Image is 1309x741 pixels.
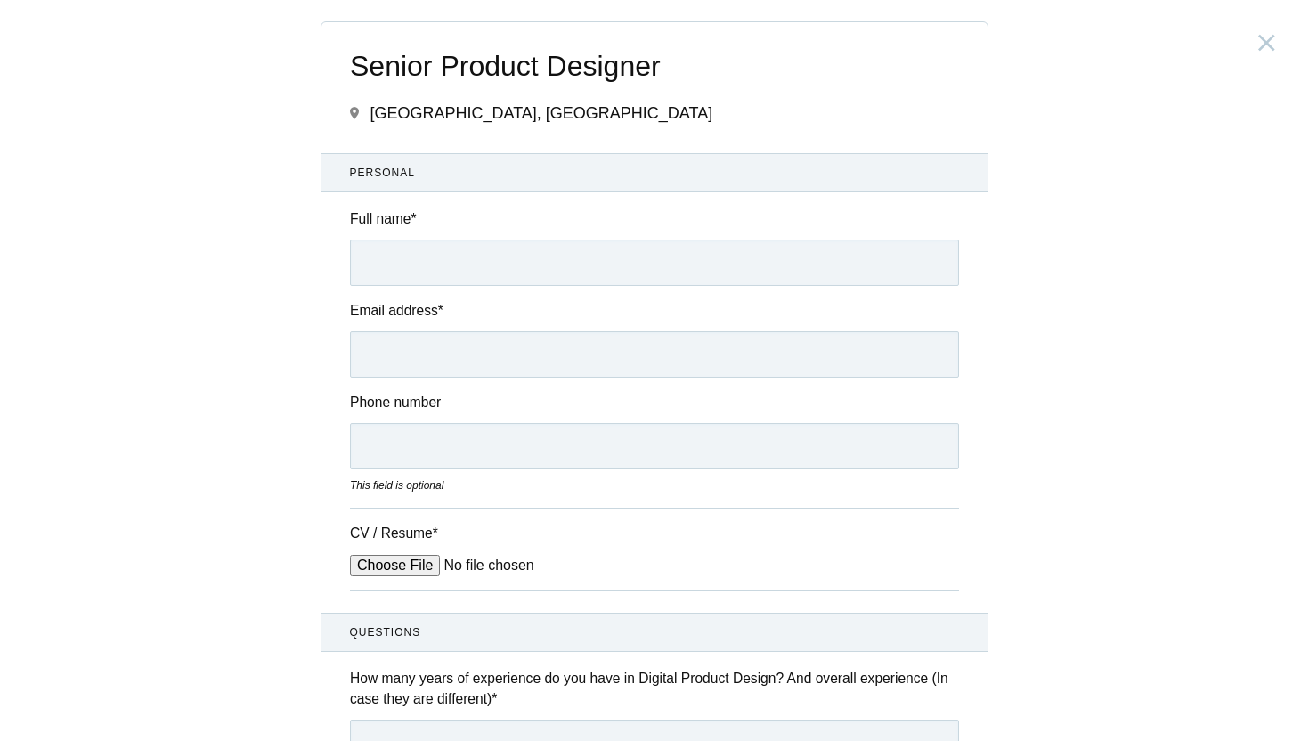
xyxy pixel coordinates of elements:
[350,300,959,321] label: Email address
[350,51,959,82] span: Senior Product Designer
[350,668,959,710] label: How many years of experience do you have in Digital Product Design? And overall experience (In ca...
[350,208,959,229] label: Full name
[350,392,959,412] label: Phone number
[350,624,960,640] span: Questions
[370,104,712,122] span: [GEOGRAPHIC_DATA], [GEOGRAPHIC_DATA]
[350,477,959,493] div: This field is optional
[350,165,960,181] span: Personal
[350,523,484,543] label: CV / Resume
